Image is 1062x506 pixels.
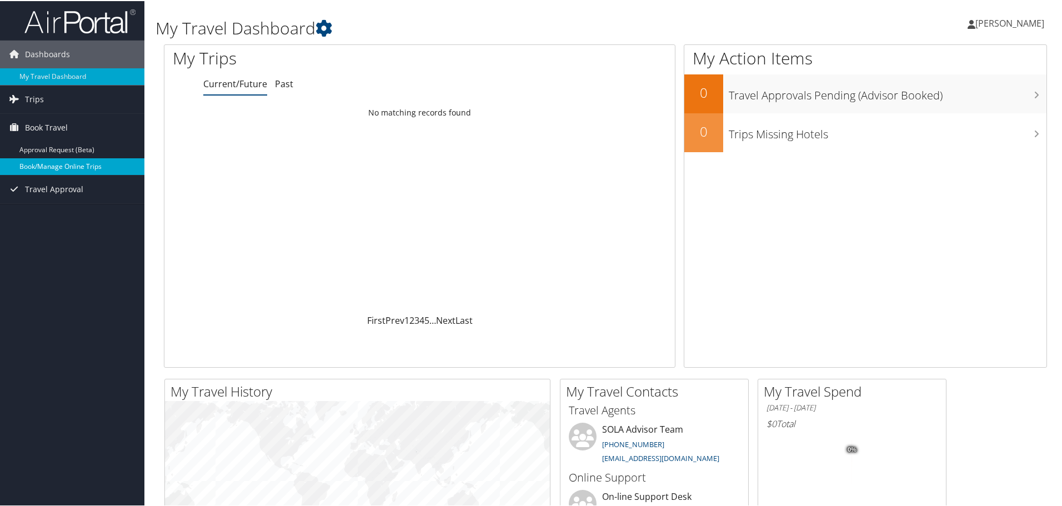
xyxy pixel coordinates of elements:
[156,16,755,39] h1: My Travel Dashboard
[767,402,938,412] h6: [DATE] - [DATE]
[25,113,68,141] span: Book Travel
[767,417,938,429] h6: Total
[404,313,409,325] a: 1
[203,77,267,89] a: Current/Future
[171,381,550,400] h2: My Travel History
[975,16,1044,28] span: [PERSON_NAME]
[385,313,404,325] a: Prev
[602,438,664,448] a: [PHONE_NUMBER]
[848,445,856,452] tspan: 0%
[684,73,1046,112] a: 0Travel Approvals Pending (Advisor Booked)
[569,469,740,484] h3: Online Support
[764,381,946,400] h2: My Travel Spend
[24,7,136,33] img: airportal-logo.png
[409,313,414,325] a: 2
[25,39,70,67] span: Dashboards
[429,313,436,325] span: …
[563,422,745,467] li: SOLA Advisor Team
[436,313,455,325] a: Next
[684,46,1046,69] h1: My Action Items
[566,381,748,400] h2: My Travel Contacts
[729,81,1046,102] h3: Travel Approvals Pending (Advisor Booked)
[602,452,719,462] a: [EMAIL_ADDRESS][DOMAIN_NAME]
[684,82,723,101] h2: 0
[569,402,740,417] h3: Travel Agents
[729,120,1046,141] h3: Trips Missing Hotels
[275,77,293,89] a: Past
[684,112,1046,151] a: 0Trips Missing Hotels
[367,313,385,325] a: First
[968,6,1055,39] a: [PERSON_NAME]
[684,121,723,140] h2: 0
[164,102,675,122] td: No matching records found
[414,313,419,325] a: 3
[25,84,44,112] span: Trips
[25,174,83,202] span: Travel Approval
[424,313,429,325] a: 5
[455,313,473,325] a: Last
[419,313,424,325] a: 4
[767,417,777,429] span: $0
[173,46,454,69] h1: My Trips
